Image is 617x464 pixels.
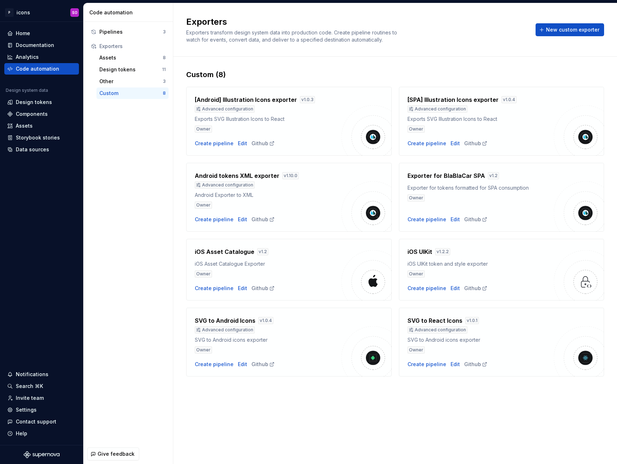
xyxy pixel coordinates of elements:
[4,120,79,132] a: Assets
[488,172,499,179] div: v 1.2
[163,90,166,96] div: 8
[408,184,554,191] div: Exporter for tokens formatted for SPA consumption
[195,285,234,292] button: Create pipeline
[72,10,77,15] div: SO
[251,140,275,147] a: Github
[4,428,79,439] button: Help
[195,270,212,278] div: Owner
[238,361,247,368] a: Edit
[4,96,79,108] a: Design tokens
[408,140,446,147] button: Create pipeline
[251,216,275,223] a: Github
[408,336,554,344] div: SVG to Android icons exporter
[451,361,460,368] a: Edit
[465,317,479,324] div: v 1.0.1
[6,87,48,93] div: Design system data
[546,26,599,33] span: New custom exporter
[163,55,166,61] div: 8
[16,110,48,118] div: Components
[451,285,460,292] a: Edit
[163,29,166,35] div: 3
[195,260,342,267] div: iOS Asset Catalogue Exporter
[4,39,79,51] a: Documentation
[408,115,554,123] div: Exports SVG Illustration Icons to React
[451,216,460,223] a: Edit
[251,361,275,368] a: Github
[163,79,166,84] div: 3
[4,380,79,392] button: Search ⌘K
[4,392,79,404] a: Invite team
[408,361,446,368] button: Create pipeline
[98,450,135,458] span: Give feedback
[238,140,247,147] a: Edit
[408,216,446,223] button: Create pipeline
[408,326,467,333] div: Advanced configuration
[408,126,425,133] div: Owner
[96,64,169,75] button: Design tokens11
[96,87,169,99] button: Custom8
[195,95,297,104] h4: [Android] Illustration Icons exporter
[408,171,485,180] h4: Exporter for BlaBlaCar SPA
[16,146,49,153] div: Data sources
[451,140,460,147] div: Edit
[16,30,30,37] div: Home
[24,451,60,458] svg: Supernova Logo
[238,216,247,223] a: Edit
[195,361,234,368] button: Create pipeline
[258,317,273,324] div: v 1.0.4
[186,70,604,80] div: Custom (8)
[4,144,79,155] a: Data sources
[4,404,79,416] a: Settings
[408,95,499,104] h4: [SPA] Illustration Icons exporter
[501,96,517,103] div: v 1.0.4
[96,52,169,63] a: Assets8
[99,54,163,61] div: Assets
[195,105,255,113] div: Advanced configuration
[16,42,54,49] div: Documentation
[464,361,488,368] a: Github
[195,140,234,147] button: Create pipeline
[195,126,212,133] div: Owner
[16,383,43,390] div: Search ⌘K
[195,202,212,209] div: Owner
[1,5,82,20] button: PiconsSO
[99,78,163,85] div: Other
[257,248,268,255] div: v 1.2
[408,316,462,325] h4: SVG to React Icons
[16,122,33,129] div: Assets
[4,369,79,380] button: Notifications
[17,9,30,16] div: icons
[88,26,169,38] a: Pipelines3
[464,140,488,147] a: Github
[195,216,234,223] button: Create pipeline
[96,76,169,87] button: Other3
[408,247,432,256] h4: iOS UIKit
[251,285,275,292] a: Github
[195,336,342,344] div: SVG to Android icons exporter
[195,247,254,256] h4: iOS Asset Catalogue
[186,29,399,43] span: Exporters transform design system data into production code. Create pipeline routines to watch fo...
[16,99,52,106] div: Design tokens
[195,115,342,123] div: Exports SVG Illustration Icons to React
[16,134,60,141] div: Storybook stories
[536,23,604,36] button: New custom exporter
[464,285,488,292] div: Github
